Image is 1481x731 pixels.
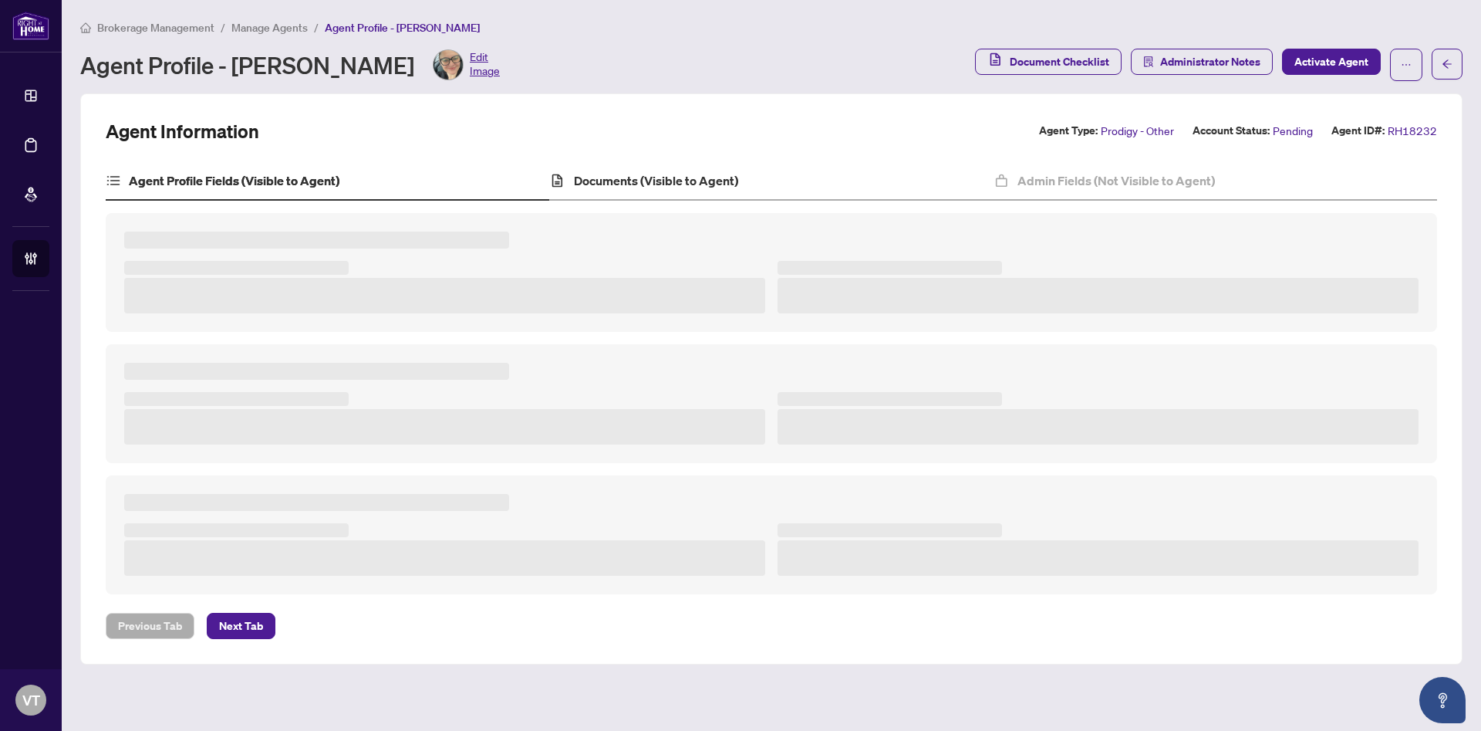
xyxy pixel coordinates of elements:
[1143,56,1154,67] span: solution
[975,49,1122,75] button: Document Checklist
[97,21,214,35] span: Brokerage Management
[80,49,500,80] div: Agent Profile - [PERSON_NAME]
[325,21,480,35] span: Agent Profile - [PERSON_NAME]
[1388,122,1437,140] span: RH18232
[1017,171,1215,190] h4: Admin Fields (Not Visible to Agent)
[1442,59,1452,69] span: arrow-left
[1401,59,1412,70] span: ellipsis
[470,49,500,80] span: Edit Image
[574,171,738,190] h4: Documents (Visible to Agent)
[1419,677,1466,723] button: Open asap
[1160,49,1260,74] span: Administrator Notes
[106,119,259,144] h2: Agent Information
[219,614,263,638] span: Next Tab
[314,19,319,36] li: /
[1039,122,1098,140] label: Agent Type:
[434,50,463,80] img: Profile Icon
[1282,49,1381,75] button: Activate Agent
[1294,49,1368,74] span: Activate Agent
[1193,122,1270,140] label: Account Status:
[12,12,49,40] img: logo
[1131,49,1273,75] button: Administrator Notes
[1010,49,1109,74] span: Document Checklist
[221,19,225,36] li: /
[1331,122,1385,140] label: Agent ID#:
[231,21,308,35] span: Manage Agents
[207,613,275,639] button: Next Tab
[1273,122,1313,140] span: Pending
[80,22,91,33] span: home
[22,689,40,711] span: VT
[129,171,339,190] h4: Agent Profile Fields (Visible to Agent)
[106,613,194,639] button: Previous Tab
[1101,122,1174,140] span: Prodigy - Other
